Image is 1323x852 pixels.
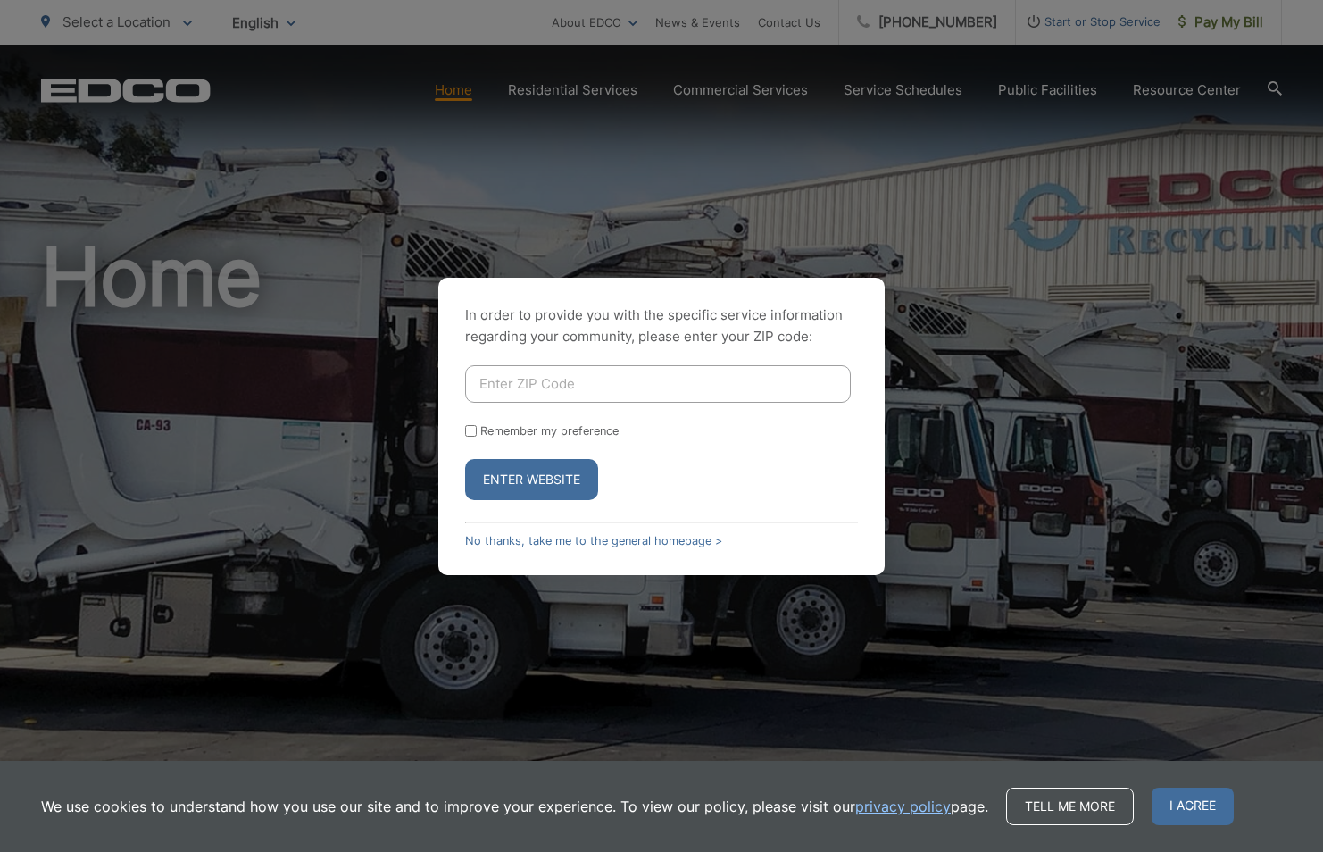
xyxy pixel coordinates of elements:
[1006,788,1134,825] a: Tell me more
[41,796,988,817] p: We use cookies to understand how you use our site and to improve your experience. To view our pol...
[465,534,722,547] a: No thanks, take me to the general homepage >
[465,305,858,347] p: In order to provide you with the specific service information regarding your community, please en...
[465,365,851,403] input: Enter ZIP Code
[480,424,619,438] label: Remember my preference
[1152,788,1234,825] span: I agree
[465,459,598,500] button: Enter Website
[855,796,951,817] a: privacy policy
